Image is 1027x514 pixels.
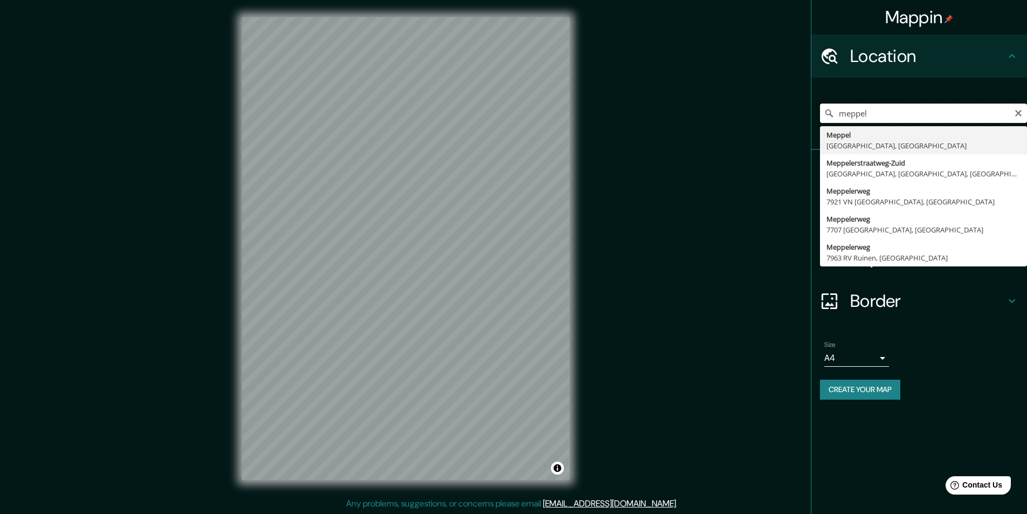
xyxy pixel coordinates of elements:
div: Meppel [826,129,1021,140]
h4: Layout [850,247,1005,269]
input: Pick your city or area [820,104,1027,123]
div: Layout [811,236,1027,279]
h4: Mappin [885,6,954,28]
button: Create your map [820,380,900,400]
div: Pins [811,150,1027,193]
p: Any problems, suggestions, or concerns please email . [346,497,678,510]
div: 7707 [GEOGRAPHIC_DATA], [GEOGRAPHIC_DATA] [826,224,1021,235]
div: 7963 RV Ruinen, [GEOGRAPHIC_DATA] [826,252,1021,263]
div: Meppelerweg [826,186,1021,196]
canvas: Map [242,17,569,480]
div: Meppelerstraatweg-Zuid [826,157,1021,168]
div: . [678,497,679,510]
a: [EMAIL_ADDRESS][DOMAIN_NAME] [543,498,676,509]
div: Style [811,193,1027,236]
div: Border [811,279,1027,323]
button: Clear [1014,107,1023,118]
iframe: Help widget launcher [931,472,1015,502]
h4: Location [850,45,1005,67]
div: [GEOGRAPHIC_DATA], [GEOGRAPHIC_DATA] [826,140,1021,151]
div: 7921 VN [GEOGRAPHIC_DATA], [GEOGRAPHIC_DATA] [826,196,1021,207]
label: Size [824,340,836,349]
div: A4 [824,349,889,367]
img: pin-icon.png [945,15,953,23]
div: Location [811,35,1027,78]
button: Toggle attribution [551,462,564,475]
div: . [679,497,681,510]
div: Meppelerweg [826,242,1021,252]
div: [GEOGRAPHIC_DATA], [GEOGRAPHIC_DATA], [GEOGRAPHIC_DATA] [826,168,1021,179]
h4: Border [850,290,1005,312]
div: Meppelerweg [826,214,1021,224]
